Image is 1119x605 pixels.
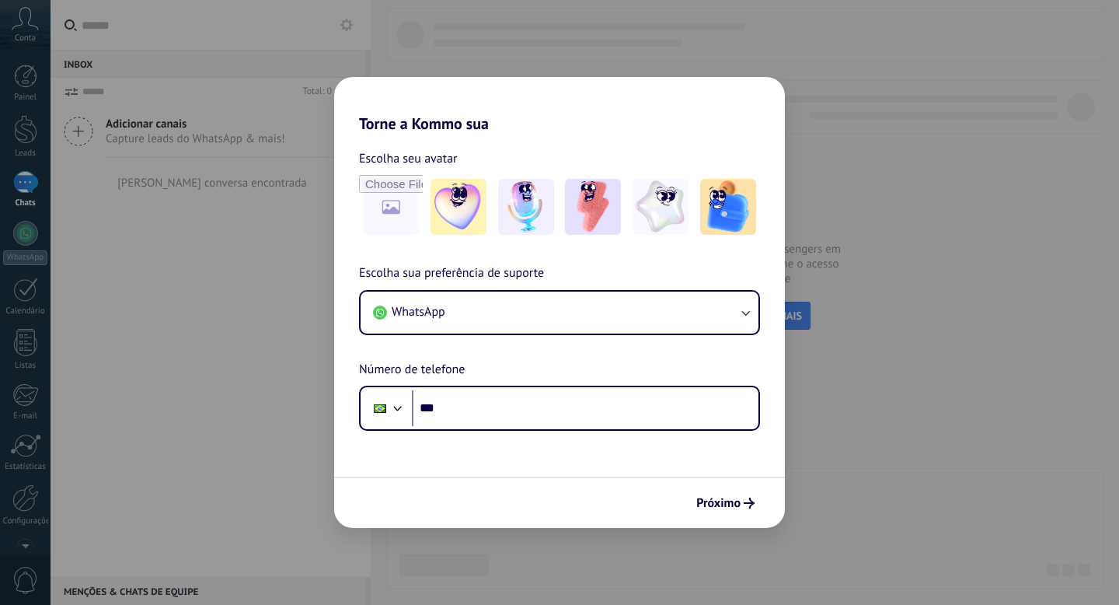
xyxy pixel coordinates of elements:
[361,292,758,334] button: WhatsApp
[431,179,486,235] img: -1.jpeg
[565,179,621,235] img: -3.jpeg
[633,179,688,235] img: -4.jpeg
[359,360,465,380] span: Número de telefone
[392,304,445,320] span: WhatsApp
[696,498,741,509] span: Próximo
[365,392,395,425] div: Brazil: + 55
[700,179,756,235] img: -5.jpeg
[334,77,785,133] h2: Torne a Kommo sua
[498,179,554,235] img: -2.jpeg
[359,264,544,284] span: Escolha sua preferência de suporte
[359,149,458,169] span: Escolha seu avatar
[689,490,762,516] button: Próximo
